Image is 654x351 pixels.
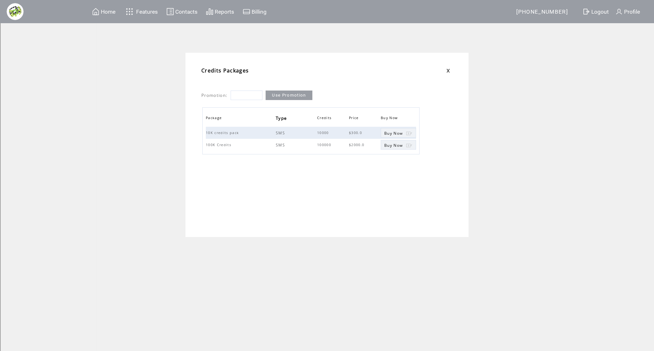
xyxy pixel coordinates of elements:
a: Logout [581,7,614,17]
span: 100000 [317,143,333,147]
a: Buy Now [381,140,416,150]
a: Profile [614,7,641,17]
span: Contacts [175,9,198,15]
a: Type [276,114,290,123]
img: exit.svg [582,8,590,16]
img: chart.svg [206,8,213,16]
span: Credits [317,114,333,123]
span: Features [136,9,158,15]
a: Price [349,116,360,120]
a: Contacts [165,7,198,17]
span: Billing [252,9,267,15]
img: contacts.svg [166,8,174,16]
span: 100K Credits [206,143,233,147]
span: Reports [215,9,234,15]
img: buy.png [406,131,413,136]
a: Buy Now [381,128,416,138]
a: Features [123,5,159,18]
a: Credits [317,116,333,120]
a: Use Promotion [266,91,312,100]
span: Buy this package [384,131,403,136]
span: Buy Now [381,114,399,123]
a: Reports [205,7,235,17]
img: financial-logo.png [7,3,24,20]
span: Logout [591,9,609,15]
img: creidtcard.svg [243,8,250,16]
span: $2000.0 [349,143,366,147]
img: home.svg [92,8,100,16]
span: Type [276,114,288,124]
img: buy.png [406,143,413,148]
span: 10K credits pack [206,131,240,135]
span: Profile [624,9,640,15]
a: Billing [242,7,268,17]
span: [PHONE_NUMBER] [516,9,568,15]
span: Buy this package [384,143,403,148]
img: features.svg [124,6,135,17]
span: Package [206,114,223,123]
span: $300.0 [349,131,364,135]
span: Credits Packages [201,67,249,74]
img: profile.svg [615,8,623,16]
span: SMS [276,130,287,136]
span: Home [101,9,115,15]
span: SMS [276,142,287,148]
span: 10000 [317,131,330,135]
a: Home [91,7,116,17]
span: Promotion: [201,92,227,98]
span: Price [349,114,360,123]
a: Package [206,116,223,120]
